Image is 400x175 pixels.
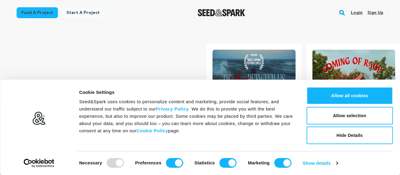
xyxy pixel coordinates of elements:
a: Seed&Spark Homepage [198,9,245,16]
img: Coming of Rage image [312,50,395,108]
div: Seed&Spark uses cookies to personalize content and marketing, provide social features, and unders... [79,98,293,134]
a: Login [351,8,363,18]
a: Usercentrics Cookiebot - opens in a new window [13,159,66,168]
div: Cookie Settings [79,89,293,96]
a: Fund a project [17,7,58,18]
img: Seed&Spark Logo Dark Mode [198,9,245,16]
a: Privacy Policy [156,106,189,111]
a: Cookie Policy [136,128,168,133]
strong: Statistics [194,160,215,165]
a: Start a project [62,7,104,18]
a: Sign up [367,8,383,18]
strong: Marketing [248,160,270,165]
img: logo [32,111,46,125]
a: Show details [303,159,338,168]
strong: Preferences [135,160,162,165]
button: Allow all cookies [306,87,393,104]
button: Allow selection [306,107,393,124]
button: Hide Details [306,127,393,144]
strong: Necessary [79,160,102,165]
img: The Sea Between Us image [213,50,295,108]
